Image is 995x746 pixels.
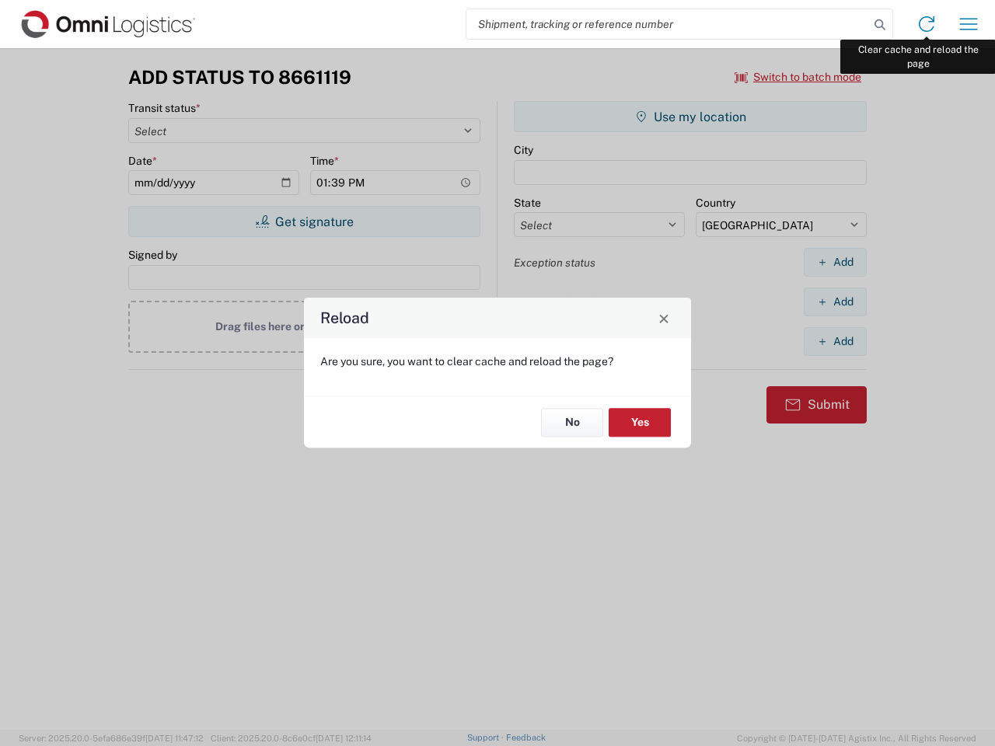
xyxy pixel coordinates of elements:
p: Are you sure, you want to clear cache and reload the page? [320,354,675,368]
button: Yes [609,408,671,437]
input: Shipment, tracking or reference number [466,9,869,39]
h4: Reload [320,307,369,329]
button: Close [653,307,675,329]
button: No [541,408,603,437]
